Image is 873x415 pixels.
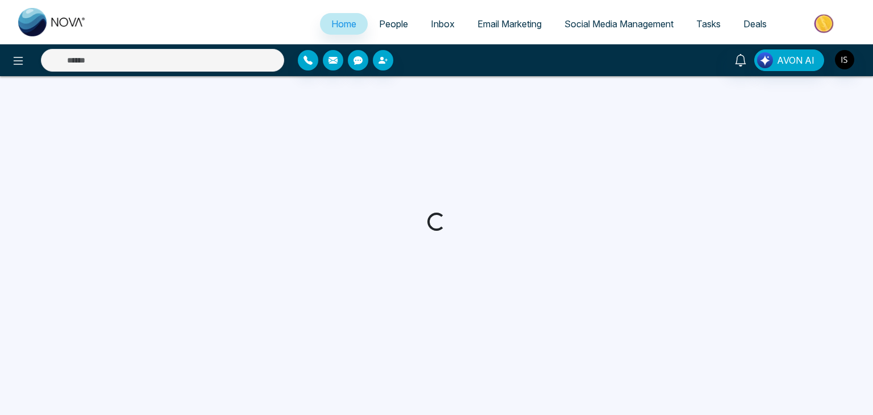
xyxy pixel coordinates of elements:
span: Social Media Management [564,18,674,30]
span: Tasks [696,18,721,30]
a: Social Media Management [553,13,685,35]
a: Tasks [685,13,732,35]
a: Home [320,13,368,35]
span: AVON AI [777,53,814,67]
a: Inbox [419,13,466,35]
a: Deals [732,13,778,35]
img: Lead Flow [757,52,773,68]
img: Nova CRM Logo [18,8,86,36]
span: Home [331,18,356,30]
span: People [379,18,408,30]
button: AVON AI [754,49,824,71]
img: User Avatar [835,50,854,69]
span: Inbox [431,18,455,30]
span: Deals [743,18,767,30]
span: Email Marketing [477,18,542,30]
a: People [368,13,419,35]
img: Market-place.gif [784,11,866,36]
a: Email Marketing [466,13,553,35]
